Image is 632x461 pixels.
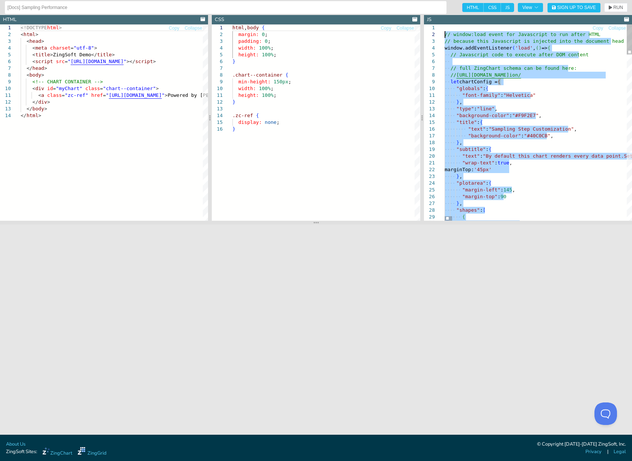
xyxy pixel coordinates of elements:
div: 14 [424,112,435,119]
span: { [256,113,259,118]
span: [URL][DOMAIN_NAME] [71,59,124,64]
span: height: [238,92,259,98]
span: ; [271,45,274,51]
span: "text" [462,153,480,159]
span: ; [271,86,274,91]
button: Sign Up to Save [548,3,600,12]
div: 22 [424,166,435,173]
span: CSS [484,3,501,12]
span: let [450,79,459,84]
span: => [541,45,548,51]
span: : [486,126,489,132]
span: </ [32,99,38,105]
span: Collapse [608,26,626,30]
span: , [574,126,577,132]
span: src [56,59,65,64]
span: "text" [468,126,486,132]
span: html [27,113,38,118]
span: > [112,52,115,57]
span: "globals" [456,86,483,91]
span: ( [535,45,538,51]
span: .chart--container [232,72,282,78]
span: , [459,200,462,206]
span: body [32,106,44,111]
div: 7 [212,65,223,72]
button: Collapse [184,25,203,32]
span: Collapse [185,26,202,30]
span: < [32,59,35,64]
span: , [512,187,515,193]
span: { [285,72,288,78]
div: 20 [424,153,435,160]
span: div [35,86,44,91]
div: 9 [212,78,223,85]
span: charset [50,45,71,51]
span: > [44,65,47,71]
span: } [456,99,459,105]
span: body [247,25,259,30]
span: : [474,106,477,111]
span: < [38,92,41,98]
span: margin: [238,32,259,37]
span: </ [91,52,97,57]
div: 11 [212,92,223,99]
span: "line" [477,106,495,111]
div: 1 [424,24,435,31]
span: // because this Javascript is injected into the do [445,38,591,44]
span: } [456,200,459,206]
span: ; [274,92,277,98]
span: "margin-left" [462,187,501,193]
span: height: [238,52,259,57]
div: 6 [212,58,223,65]
span: 100% [259,45,271,51]
button: Copy [592,25,603,32]
span: 100% [262,92,274,98]
span: ZingSoft Sites: [6,448,37,455]
input: Untitled Demo [8,2,444,14]
span: 100% [259,86,271,91]
div: 5 [212,51,223,58]
div: 4 [424,45,435,51]
span: "background-color" [456,113,509,118]
span: { [486,86,489,91]
span: ion/ [509,72,521,78]
span: : [500,92,503,98]
span: > [165,92,168,98]
span: < [32,86,35,91]
span: display: [238,119,262,125]
span: class [47,92,62,98]
span: [ [483,207,486,213]
span: min-height: [238,79,271,84]
span: body [29,72,41,78]
span: , [532,45,535,51]
div: 24 [424,180,435,187]
span: class [85,86,100,91]
span: .zc-ref [232,113,253,118]
span: : [483,86,486,91]
span: "plotarea" [456,180,486,186]
span: </ [21,113,27,118]
span: = [100,86,103,91]
div: 16 [424,126,435,133]
span: "font-family" [462,92,501,98]
span: meta [35,45,47,51]
div: 2 [424,31,435,38]
span: } [232,59,235,64]
div: 8 [212,72,223,78]
span: > [50,52,53,57]
span: , [459,173,462,179]
span: " [124,59,127,64]
span: [URL][DOMAIN_NAME] [109,92,162,98]
div: 3 [212,38,223,45]
span: "Helvetica" [503,92,535,98]
span: , [509,160,512,166]
span: > [94,45,97,51]
span: : [498,194,501,199]
span: Powered by [PERSON_NAME] [167,92,238,98]
span: } [456,173,459,179]
span: = [71,45,74,51]
span: title [97,52,112,57]
div: 4 [212,45,223,51]
div: HTML [3,16,17,23]
iframe: Toggle Customer Support [594,402,617,425]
